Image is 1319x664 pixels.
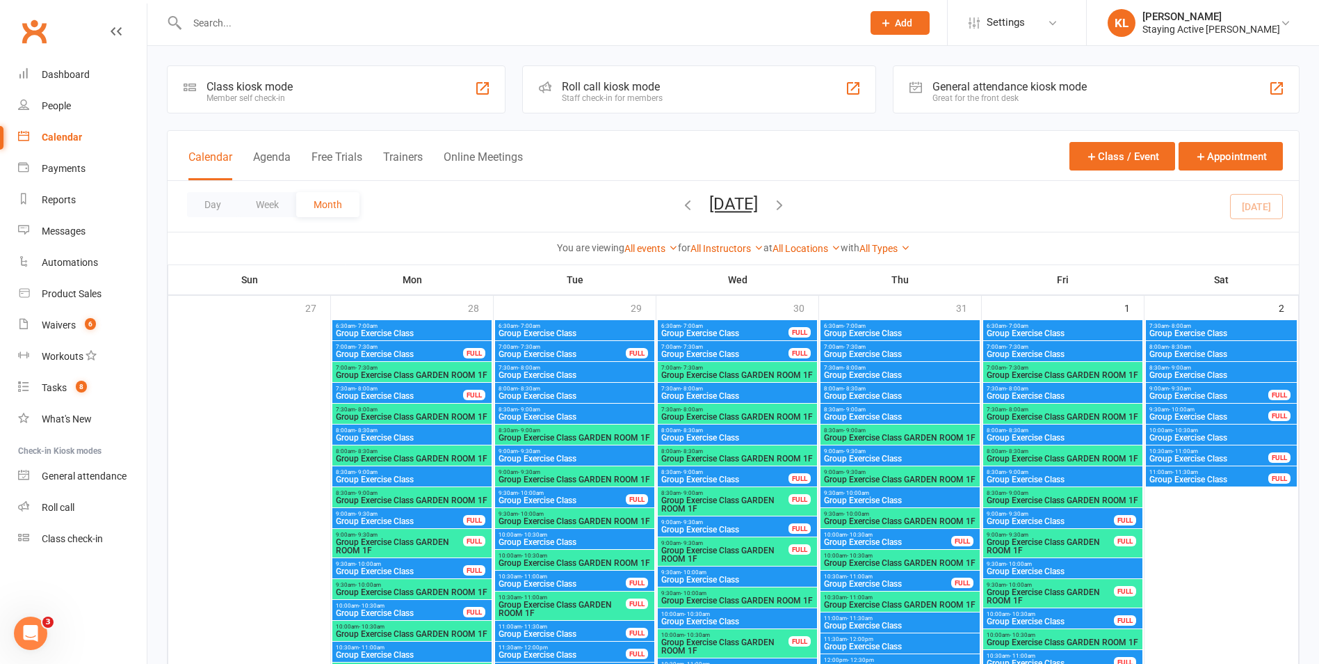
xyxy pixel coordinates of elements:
[18,216,147,247] a: Messages
[823,517,977,525] span: Group Exercise Class GARDEN ROOM 1F
[518,365,540,371] span: - 8:00am
[355,365,378,371] span: - 7:30am
[661,496,789,513] span: Group Exercise Class GARDEN ROOM 1F
[986,517,1115,525] span: Group Exercise Class
[498,496,626,505] span: Group Exercise Class
[823,392,977,400] span: Group Exercise Class
[18,153,147,184] a: Payments
[335,350,464,358] span: Group Exercise Class
[498,469,652,475] span: 9:00am
[986,434,1140,442] span: Group Exercise Class
[843,344,866,350] span: - 7:30am
[1169,386,1191,392] span: - 9:30am
[1149,350,1294,358] span: Group Exercise Class
[18,461,147,492] a: General attendance kiosk mode
[823,475,977,484] span: Group Exercise Class GARDEN ROOM 1F
[518,386,540,392] span: - 8:30am
[18,278,147,310] a: Product Sales
[498,454,652,463] span: Group Exercise Class
[498,406,652,413] span: 8:30am
[42,163,86,174] div: Payments
[518,490,544,496] span: - 10:00am
[788,544,811,555] div: FULL
[518,511,544,517] span: - 10:00am
[1169,406,1195,413] span: - 10:00am
[823,553,977,559] span: 10:00am
[661,519,789,525] span: 9:00am
[823,559,977,567] span: Group Exercise Class GARDEN ROOM 1F
[18,59,147,90] a: Dashboard
[1108,9,1135,37] div: KL
[661,371,814,379] span: Group Exercise Class GARDEN ROOM 1F
[355,511,378,517] span: - 9:30am
[207,93,293,103] div: Member self check-in
[859,243,910,254] a: All Types
[986,475,1140,484] span: Group Exercise Class
[355,490,378,496] span: - 9:00am
[498,559,652,567] span: Group Exercise Class GARDEN ROOM 1F
[1149,323,1294,329] span: 7:30am
[788,473,811,484] div: FULL
[42,100,71,111] div: People
[1124,296,1144,319] div: 1
[498,475,652,484] span: Group Exercise Class GARDEN ROOM 1F
[986,469,1140,475] span: 8:30am
[18,247,147,278] a: Automations
[335,386,464,392] span: 7:30am
[1149,434,1294,442] span: Group Exercise Class
[986,561,1140,567] span: 9:30am
[843,386,866,392] span: - 8:30am
[335,511,464,517] span: 9:00am
[847,553,873,559] span: - 10:30am
[335,371,489,379] span: Group Exercise Class GARDEN ROOM 1F
[42,288,102,299] div: Product Sales
[823,511,977,517] span: 9:30am
[823,350,977,358] span: Group Exercise Class
[823,365,977,371] span: 7:30am
[986,454,1140,463] span: Group Exercise Class GARDEN ROOM 1F
[1169,365,1191,371] span: - 9:00am
[498,344,626,350] span: 7:00am
[843,511,869,517] span: - 10:00am
[986,413,1140,421] span: Group Exercise Class GARDEN ROOM 1F
[468,296,493,319] div: 28
[1006,448,1028,454] span: - 8:30am
[661,454,814,463] span: Group Exercise Class GARDEN ROOM 1F
[847,532,873,538] span: - 10:30am
[355,386,378,392] span: - 8:00am
[355,532,378,538] span: - 9:30am
[823,371,977,379] span: Group Exercise Class
[624,243,678,254] a: All events
[986,448,1140,454] span: 8:00am
[823,490,977,496] span: 9:30am
[661,392,814,400] span: Group Exercise Class
[238,192,296,217] button: Week
[709,194,758,214] button: [DATE]
[518,427,540,434] span: - 9:00am
[956,296,981,319] div: 31
[1142,10,1280,23] div: [PERSON_NAME]
[518,344,540,350] span: - 7:30am
[843,406,866,413] span: - 9:00am
[331,265,494,294] th: Mon
[183,13,852,33] input: Search...
[494,265,656,294] th: Tue
[823,434,977,442] span: Group Exercise Class GARDEN ROOM 1F
[521,553,547,559] span: - 10:30am
[823,469,977,475] span: 9:00am
[498,511,652,517] span: 9:30am
[562,93,663,103] div: Staff check-in for members
[951,536,973,546] div: FULL
[42,413,92,425] div: What's New
[518,323,540,329] span: - 7:00am
[1172,448,1198,454] span: - 11:00am
[843,469,866,475] span: - 9:30am
[42,194,76,205] div: Reports
[42,351,83,362] div: Workouts
[18,492,147,523] a: Roll call
[1069,142,1175,171] button: Class / Event
[788,523,811,534] div: FULL
[335,532,464,538] span: 9:00am
[661,525,789,534] span: Group Exercise Class
[335,469,489,475] span: 8:30am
